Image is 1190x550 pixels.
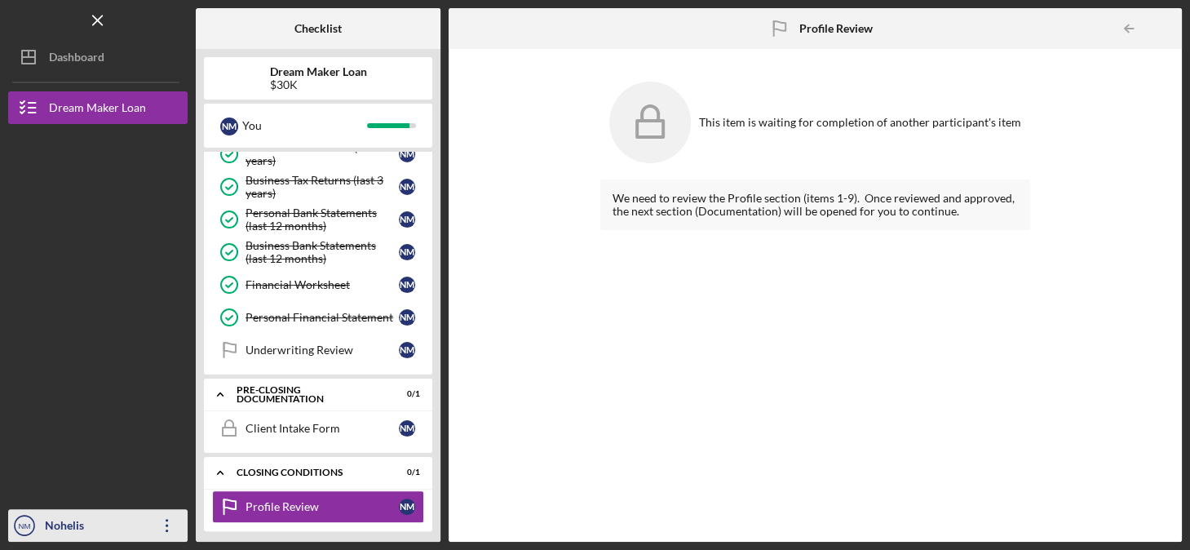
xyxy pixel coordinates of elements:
[237,385,379,404] div: Pre-Closing Documentation
[212,236,424,268] a: Business Bank Statements (last 12 months)NM
[699,116,1021,129] div: This item is waiting for completion of another participant's item
[8,41,188,73] button: Dashboard
[246,422,399,435] div: Client Intake Form
[242,112,367,140] div: You
[212,490,424,523] a: Profile ReviewNM
[399,277,415,293] div: N M
[294,22,342,35] b: Checklist
[49,41,104,78] div: Dashboard
[799,22,873,35] b: Profile Review
[212,171,424,203] a: Business Tax Returns (last 3 years)NM
[399,309,415,326] div: N M
[270,78,367,91] div: $30K
[212,301,424,334] a: Personal Financial StatementNM
[212,203,424,236] a: Personal Bank Statements (last 12 months)NM
[246,141,399,167] div: Personal Tax Returns (last 3 years)
[399,179,415,195] div: N M
[399,244,415,260] div: N M
[399,499,415,515] div: N M
[391,389,420,399] div: 0 / 1
[246,174,399,200] div: Business Tax Returns (last 3 years)
[270,65,367,78] b: Dream Maker Loan
[212,268,424,301] a: Financial WorksheetNM
[399,420,415,437] div: N M
[19,521,31,530] text: NM
[237,468,379,477] div: Closing Conditions
[246,239,399,265] div: Business Bank Statements (last 12 months)
[246,311,399,324] div: Personal Financial Statement
[613,192,1018,218] div: We need to review the Profile section (items 1-9). Once reviewed and approved, the next section (...
[399,342,415,358] div: N M
[49,91,146,128] div: Dream Maker Loan
[399,211,415,228] div: N M
[8,509,188,542] button: NMNohelis [PERSON_NAME]
[212,138,424,171] a: Personal Tax Returns (last 3 years)NM
[246,206,399,233] div: Personal Bank Statements (last 12 months)
[220,118,238,135] div: N M
[246,278,399,291] div: Financial Worksheet
[246,344,399,357] div: Underwriting Review
[246,500,399,513] div: Profile Review
[8,91,188,124] button: Dream Maker Loan
[399,146,415,162] div: N M
[212,334,424,366] a: Underwriting ReviewNM
[391,468,420,477] div: 0 / 1
[212,412,424,445] a: Client Intake FormNM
